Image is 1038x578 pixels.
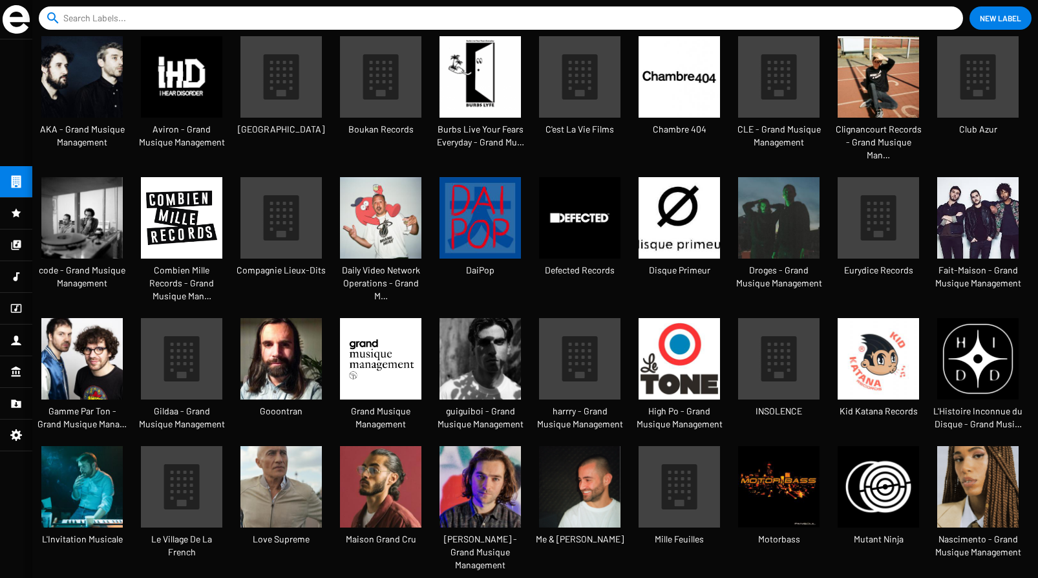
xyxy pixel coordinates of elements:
img: unnamed.jpg [838,446,919,528]
a: Gamme Par Ton - Grand Musique Mana… [32,318,132,446]
span: Me & [PERSON_NAME] [530,533,630,546]
span: DaiPop [430,264,530,277]
span: Nascimento - Grand Musique Management [928,533,1028,559]
a: L'Histoire Inconnue du Disque - Grand Musi… [928,318,1028,446]
a: [GEOGRAPHIC_DATA] [231,36,331,151]
span: Boukan Records [331,123,430,136]
a: Kid Katana Records [829,318,928,433]
span: Aviron - Grand Musique Management [132,123,231,149]
a: Gildaa - Grand Musique Management [132,318,231,446]
mat-icon: search [45,10,61,26]
span: Gooontran [231,405,331,418]
a: Compagnie Lieux-Dits [231,177,331,292]
span: Gildaa - Grand Musique Management [132,405,231,431]
a: Combien Mille Records - Grand Musique Man… [132,177,231,318]
a: L'Invitation Musicale [32,446,132,561]
img: %28a-garder-pour-later%29-DVNO---CHTAH-%28merci-de-crediter-Matthieu-Couturier%29.jpg [340,177,421,259]
span: Mutant Ninja [829,533,928,546]
a: code - Grand Musique Management [32,177,132,305]
span: [GEOGRAPHIC_DATA] [231,123,331,136]
a: CLE - Grand Musique Management [729,36,829,164]
a: Gooontran [231,318,331,433]
span: Chambre 404 [630,123,729,136]
span: C'est La Vie Films [530,123,630,136]
a: Droges - Grand Musique Management [729,177,829,305]
img: Capture-d-ecran-2023-03-16-a-13-57-15_0.png [539,446,620,528]
img: HIDD_nb_500.jpg [937,318,1019,400]
span: Le Village De La French [132,533,231,559]
a: Mutant Ninja [829,446,928,561]
img: 026-46-%28c%29-Merci-de-crediter-Emma-Le-Doyen_0.jpg [240,446,322,528]
img: deen-burbigo-retour-decembre.jpeg [340,446,421,528]
a: Eurydice Records [829,177,928,292]
img: Yndi.jpg [937,446,1019,528]
span: CLE - Grand Musique Management [729,123,829,149]
img: telechargement.jpeg [937,177,1019,259]
span: Droges - Grand Musique Management [729,264,829,290]
a: Mille Feuilles [630,446,729,561]
img: 0028544411_10.jpeg [838,318,919,400]
a: Disque Primeur [630,177,729,292]
span: Eurydice Records [829,264,928,277]
img: TAURELLE.jpg [240,318,322,400]
a: Motorbass [729,446,829,561]
a: guiguiboi - Grand Musique Management [430,318,530,446]
span: Combien Mille Records - Grand Musique Man… [132,264,231,303]
span: code - Grand Musique Management [32,264,132,290]
img: L-43574-1345722951-2832-jpeg.jpg [639,177,720,259]
img: telechargement.png [141,177,222,259]
img: Guillaume_Ferran_credit_Clemence_Losfeld.jpeg [440,318,521,400]
img: aka.jpeg [41,36,123,118]
a: High Po - Grand Musique Management [630,318,729,446]
span: High Po - Grand Musique Management [630,405,729,431]
a: Maison Grand Cru [331,446,430,561]
img: 558072_670340176319958_459625778_n.jpeg [639,36,720,118]
a: Nascimento - Grand Musique Management [928,446,1028,574]
input: Search Labels... [63,6,944,30]
a: Clignancourt Records - Grand Musique Man… [829,36,928,177]
a: INSOLENCE [729,318,829,433]
a: AKA - Grand Musique Management [32,36,132,164]
img: telechargement-%281%29.png [340,318,421,400]
span: Club Azur [928,123,1028,136]
img: L-1382110-1512472918-6202-jpeg.jpg [440,177,521,259]
span: Daily Video Network Operations - Grand M… [331,264,430,303]
img: BURBS-LYFE-LOGO-1.png [440,36,521,118]
span: Disque Primeur [630,264,729,277]
a: Defected Records [530,177,630,292]
img: Peur-Bleue-4.jpg [41,318,123,400]
a: Club Azur [928,36,1028,151]
span: Motorbass [729,533,829,546]
span: Fait-Maison - Grand Musique Management [928,264,1028,290]
a: Chambre 404 [630,36,729,151]
img: MOTORBASS_PANSOUL_COVER_2000x2000px.jpg [738,446,820,528]
a: Aviron - Grand Musique Management [132,36,231,164]
img: FAROE5.jpg [838,36,919,118]
img: grand-sigle.svg [3,5,30,34]
img: Argentique-NB.jpg [41,177,123,259]
span: L'Invitation Musicale [32,533,132,546]
span: AKA - Grand Musique Management [32,123,132,149]
span: L'Histoire Inconnue du Disque - Grand Musi… [928,405,1028,431]
span: Maison Grand Cru [331,533,430,546]
span: Gamme Par Ton - Grand Musique Mana… [32,405,132,431]
img: MATIAS_ENAUT_CREDIT-CLEMENT-HARPILLARD.jpeg [440,446,521,528]
img: avatars-000195342118-aql7fg-t500x500.jpg [639,318,720,400]
img: Defected-Records.jpg [539,177,620,259]
img: Droges7-Ines-Karma.jpg [738,177,820,259]
a: Daily Video Network Operations - Grand M… [331,177,430,318]
a: Boukan Records [331,36,430,151]
a: Me & [PERSON_NAME] [530,446,630,561]
span: INSOLENCE [729,405,829,418]
span: harrry - Grand Musique Management [530,405,630,431]
span: guiguiboi - Grand Musique Management [430,405,530,431]
a: C'est La Vie Films [530,36,630,151]
a: Love Supreme [231,446,331,561]
a: Fait-Maison - Grand Musique Management [928,177,1028,305]
span: Clignancourt Records - Grand Musique Man… [829,123,928,162]
span: Kid Katana Records [829,405,928,418]
a: Grand Musique Management [331,318,430,446]
a: harrry - Grand Musique Management [530,318,630,446]
span: Defected Records [530,264,630,277]
img: Bon-Voyage-Organisation---merci-de-crediter-Lionel-Rigal11.jpg [41,446,123,528]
